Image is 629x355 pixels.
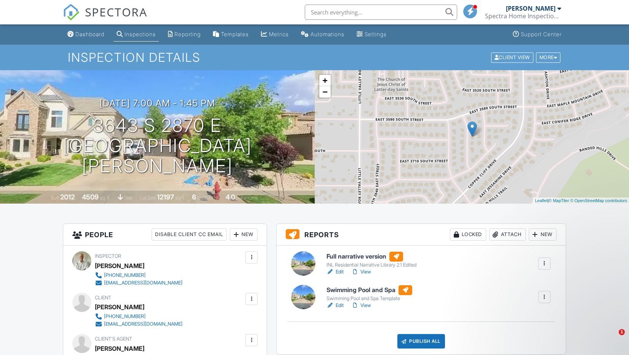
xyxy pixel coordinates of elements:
[226,193,235,201] div: 4.0
[64,27,107,42] a: Dashboard
[95,313,182,320] a: [PHONE_NUMBER]
[491,52,533,63] div: Client View
[319,86,331,98] a: Zoom out
[536,52,561,63] div: More
[82,193,99,201] div: 4509
[95,320,182,328] a: [EMAIL_ADDRESS][DOMAIN_NAME]
[619,329,625,335] span: 1
[354,27,390,42] a: Settings
[197,195,218,201] span: bedrooms
[258,27,292,42] a: Metrics
[485,12,561,20] div: Spectra Home Inspection, LLC
[327,285,412,302] a: Swimming Pool and Spa Swimming Pool and Spa Template
[95,295,111,300] span: Client
[95,343,144,354] a: [PERSON_NAME]
[104,272,146,278] div: [PHONE_NUMBER]
[192,193,196,201] div: 6
[85,4,147,20] span: SPECTORA
[95,260,144,271] div: [PERSON_NAME]
[327,252,416,262] h6: Full narrative version
[327,285,412,295] h6: Swimming Pool and Spa
[95,301,144,313] div: [PERSON_NAME]
[298,27,347,42] a: Automations (Basic)
[140,195,156,201] span: Lot Size
[529,228,557,241] div: New
[221,31,249,37] div: Templates
[570,198,627,203] a: © OpenStreetMap contributors
[351,302,371,309] a: View
[104,321,182,327] div: [EMAIL_ADDRESS][DOMAIN_NAME]
[165,27,204,42] a: Reporting
[269,31,289,37] div: Metrics
[63,4,80,21] img: The Best Home Inspection Software - Spectora
[210,27,252,42] a: Templates
[95,336,132,342] span: Client's Agent
[397,334,445,349] div: Publish All
[104,280,182,286] div: [EMAIL_ADDRESS][DOMAIN_NAME]
[603,329,621,347] iframe: Intercom live chat
[277,224,565,246] h3: Reports
[533,198,629,204] div: |
[506,5,555,12] div: [PERSON_NAME]
[305,5,457,20] input: Search everything...
[365,31,387,37] div: Settings
[152,228,227,241] div: Disable Client CC Email
[63,224,267,246] h3: People
[490,54,535,60] a: Client View
[521,31,562,37] div: Support Center
[104,313,146,320] div: [PHONE_NUMBER]
[319,75,331,86] a: Zoom in
[327,268,344,276] a: Edit
[114,27,159,42] a: Inspections
[236,195,258,201] span: bathrooms
[75,31,104,37] div: Dashboard
[51,195,59,201] span: Built
[95,279,182,287] a: [EMAIL_ADDRESS][DOMAIN_NAME]
[99,98,215,108] h3: [DATE] 7:00 am - 1:45 pm
[327,302,344,309] a: Edit
[489,228,526,241] div: Attach
[230,228,258,241] div: New
[549,198,569,203] a: © MapTiler
[68,51,561,64] h1: Inspection Details
[12,116,302,176] h1: 3643 S 2870 E [GEOGRAPHIC_DATA][PERSON_NAME]
[310,31,344,37] div: Automations
[535,198,547,203] a: Leaflet
[327,252,416,268] a: Full narrative version INL Residential Narrative Library 2.1 Edited
[450,228,486,241] div: Locked
[327,262,416,268] div: INL Residential Narrative Library 2.1 Edited
[157,193,174,201] div: 12197
[63,10,147,26] a: SPECTORA
[174,31,201,37] div: Reporting
[327,296,412,302] div: Swimming Pool and Spa Template
[351,268,371,276] a: View
[95,253,121,259] span: Inspector
[95,271,182,279] a: [PHONE_NUMBER]
[100,195,110,201] span: sq. ft.
[60,193,75,201] div: 2012
[175,195,185,201] span: sq.ft.
[510,27,565,42] a: Support Center
[125,31,156,37] div: Inspections
[124,195,133,201] span: slab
